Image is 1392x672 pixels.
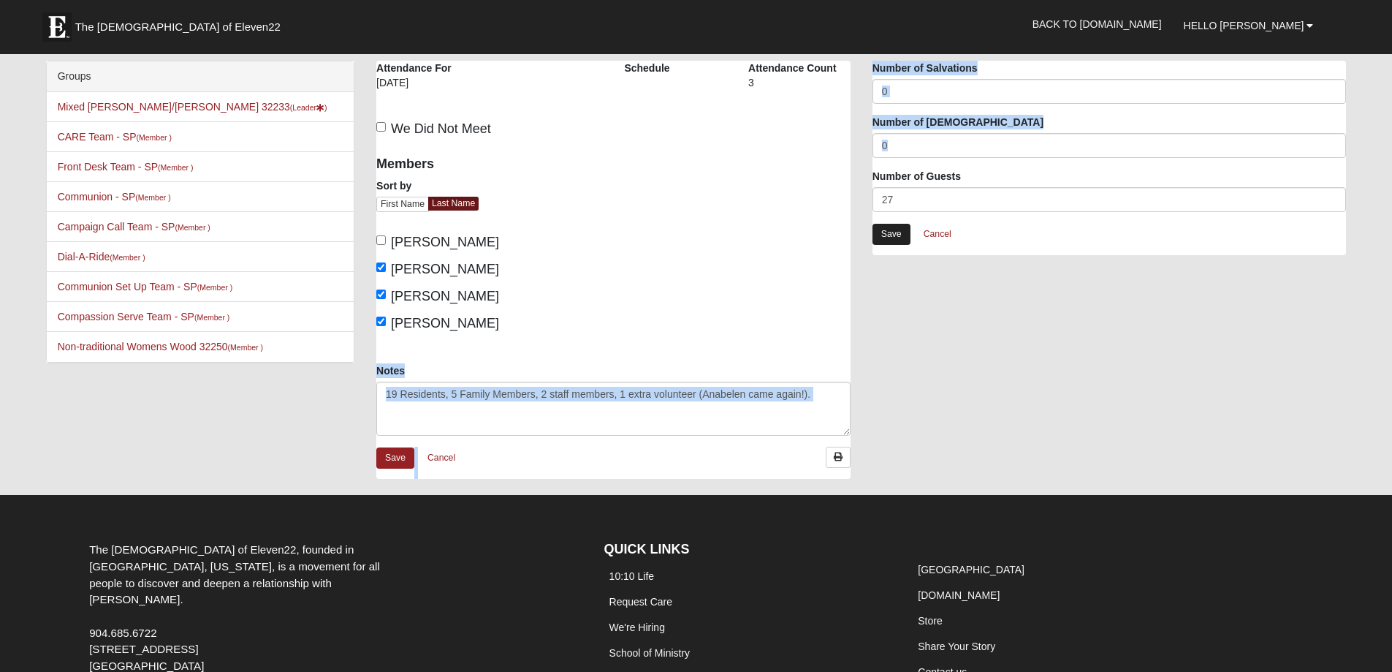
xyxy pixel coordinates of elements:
[914,223,961,246] a: Cancel
[47,61,354,92] div: Groups
[194,313,229,322] small: (Member )
[35,5,327,42] a: The [DEMOGRAPHIC_DATA] of Eleven22
[872,115,1043,129] label: Number of [DEMOGRAPHIC_DATA]
[376,178,411,193] label: Sort by
[42,12,72,42] img: Eleven22 logo
[609,596,672,608] a: Request Care
[376,197,429,212] a: First Name
[604,542,891,558] h4: QUICK LINKS
[376,382,851,436] textarea: 19 Residents, 5 Family Members, 2 staff members, 1 extra volunteer (Anabelen came again!).
[428,197,479,211] a: Last Name
[748,61,837,75] label: Attendance Count
[58,341,263,352] a: Non-traditional Womens Wood 32250(Member )
[290,103,327,112] small: (Leader )
[391,289,499,303] span: [PERSON_NAME]
[376,61,452,75] label: Attendance For
[58,221,210,233] a: Campaign Call Team - SP(Member )
[391,235,499,249] span: [PERSON_NAME]
[1173,7,1325,44] a: Hello [PERSON_NAME]
[58,251,145,263] a: Dial-A-Ride(Member )
[376,75,479,100] div: [DATE]
[391,262,499,276] span: [PERSON_NAME]
[110,253,145,262] small: (Member )
[609,570,655,582] a: 10:10 Life
[418,447,465,469] a: Cancel
[391,121,491,136] span: We Did Not Meet
[376,363,405,378] label: Notes
[918,564,1024,575] a: [GEOGRAPHIC_DATA]
[918,641,995,652] a: Share Your Story
[376,290,386,299] input: [PERSON_NAME]
[376,235,386,245] input: [PERSON_NAME]
[58,311,230,322] a: Compassion Serve Team - SP(Member )
[376,448,414,469] a: Save
[135,193,170,202] small: (Member )
[75,20,281,34] span: The [DEMOGRAPHIC_DATA] of Eleven22
[609,622,665,633] a: We're Hiring
[826,447,851,468] a: Print Attendance Roster
[58,281,233,292] a: Communion Set Up Team - SP(Member )
[872,61,978,75] label: Number of Salvations
[58,161,194,173] a: Front Desk Team - SP(Member )
[58,191,171,203] a: Communion - SP(Member )
[376,122,386,132] input: We Did Not Meet
[918,589,1000,601] a: [DOMAIN_NAME]
[872,224,910,245] a: Save
[58,101,327,113] a: Mixed [PERSON_NAME]/[PERSON_NAME] 32233(Leader)
[391,316,499,331] span: [PERSON_NAME]
[376,317,386,326] input: [PERSON_NAME]
[137,133,172,142] small: (Member )
[1184,20,1304,31] span: Hello [PERSON_NAME]
[376,263,386,272] input: [PERSON_NAME]
[376,156,602,173] h4: Members
[624,61,669,75] label: Schedule
[58,131,172,143] a: CARE Team - SP(Member )
[175,223,210,232] small: (Member )
[872,169,961,184] label: Number of Guests
[158,163,193,172] small: (Member )
[1022,6,1173,42] a: Back to [DOMAIN_NAME]
[918,615,942,627] a: Store
[197,283,232,292] small: (Member )
[228,343,263,352] small: (Member )
[748,75,851,100] div: 3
